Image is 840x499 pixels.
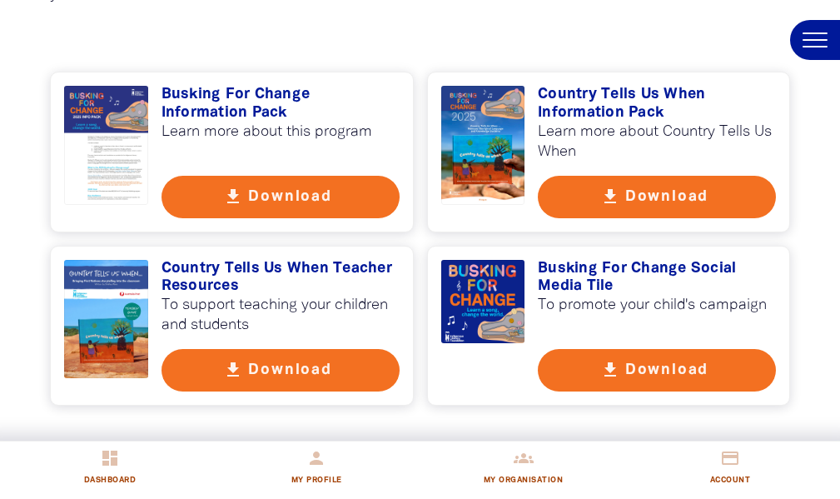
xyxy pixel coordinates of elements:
[600,360,620,380] i: get_app
[84,471,136,491] span: Dashboard
[291,471,342,491] span: My Profile
[600,187,620,207] i: get_app
[7,442,213,499] a: dashboardDashboard
[538,260,776,296] h3: Busking For Change Social Media Tile
[223,360,243,380] i: get_app
[538,176,776,218] button: get_app Download
[484,471,563,491] span: My Organisation
[538,349,776,392] button: get_app Download
[162,349,400,392] button: get_app Download
[162,260,400,296] h3: Country Tells Us When Teacher Resources
[514,448,534,468] i: groups
[720,448,740,468] i: credit_card
[538,86,776,122] h3: Country Tells Us When Information Pack
[100,448,120,468] i: dashboard
[162,176,400,218] button: get_app Download
[627,442,833,499] a: credit_cardAccount
[710,471,750,491] span: Account
[213,442,420,499] a: personMy Profile
[223,187,243,207] i: get_app
[420,442,627,499] a: groupsMy Organisation
[162,86,400,122] h3: Busking For Change Information Pack
[306,448,326,468] i: person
